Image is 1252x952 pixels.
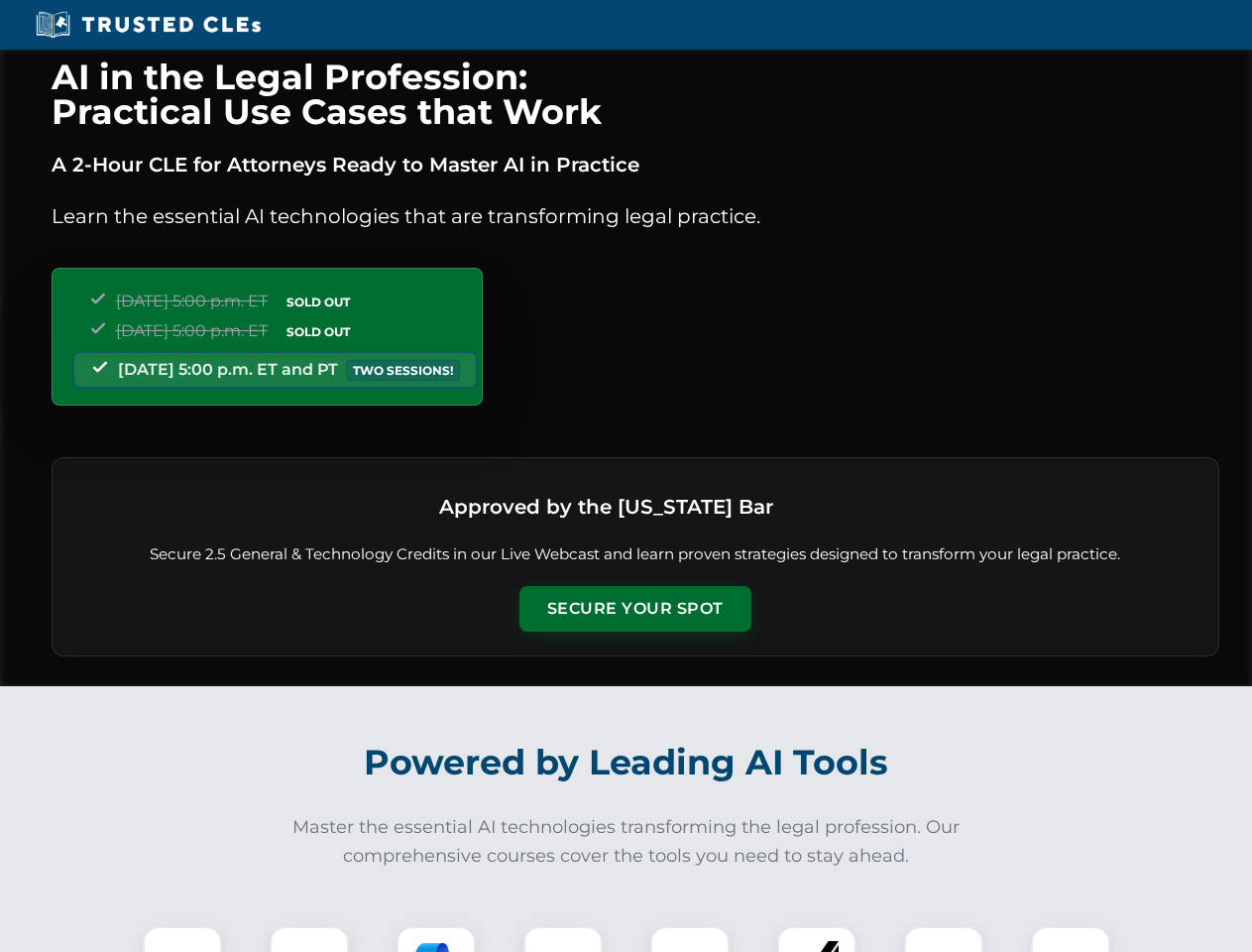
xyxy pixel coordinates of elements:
[116,292,268,310] span: [DATE] 5:00 p.m. ET
[52,59,1219,129] h1: AI in the Legal Profession: Practical Use Cases that Work
[781,482,831,532] img: Logo
[439,489,773,525] h3: Approved by the [US_STATE] Bar
[280,321,357,342] span: SOLD OUT
[519,586,751,632] button: Secure Your Spot
[76,543,1195,566] p: Secure 2.5 General & Technology Credits in our Live Webcast and learn proven strategies designed ...
[280,292,357,312] span: SOLD OUT
[77,728,1176,797] h2: Powered by Leading AI Tools
[52,200,1219,232] p: Learn the essential AI technologies that are transforming legal practice.
[30,10,267,40] img: Trusted CLEs
[52,149,1219,180] p: A 2-Hour CLE for Attorneys Ready to Master AI in Practice
[116,321,268,340] span: [DATE] 5:00 p.m. ET
[280,813,973,871] p: Master the essential AI technologies transforming the legal profession. Our comprehensive courses...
